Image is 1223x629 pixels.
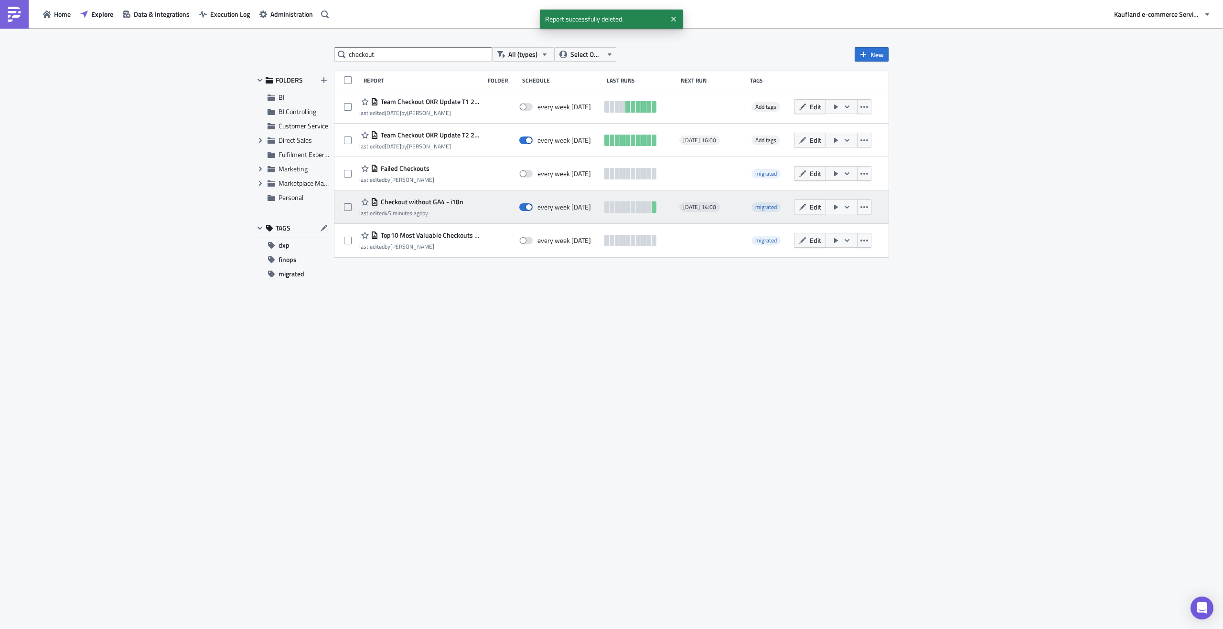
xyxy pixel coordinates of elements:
span: Edit [810,168,821,178]
span: Customer Service [279,121,328,131]
div: last edited by [PERSON_NAME] [359,176,434,183]
time: 2025-07-03T13:42:03Z [385,108,401,117]
button: New [855,47,889,62]
span: Personal [279,192,303,202]
div: Next Run [681,77,745,84]
span: Add tags [751,136,780,145]
button: finops [253,252,332,267]
span: Edit [810,235,821,245]
button: Edit [794,99,826,114]
button: Close [666,12,681,26]
span: FOLDERS [276,76,303,84]
div: Last Runs [607,77,676,84]
div: every week on Monday [537,236,591,245]
button: Edit [794,166,826,181]
button: Home [38,7,75,21]
button: migrated [253,267,332,281]
button: Edit [794,133,826,147]
span: migrated [755,169,777,178]
span: Marketplace Management [279,178,353,188]
button: dxp [253,238,332,252]
button: Execution Log [194,7,255,21]
time: 2025-07-30T11:47:38Z [385,142,401,151]
span: Edit [810,102,821,112]
span: Administration [270,9,313,19]
span: finops [279,252,297,267]
span: Team Checkout OKR Update T2 25/26: CCR [378,131,480,139]
div: last edited by [PERSON_NAME] [359,143,480,150]
div: every week on Monday [537,203,591,211]
span: [DATE] 16:00 [683,136,716,144]
span: migrated [755,236,777,245]
div: Folder [488,77,517,84]
span: TAGS [276,224,290,232]
div: Tags [750,77,790,84]
img: PushMetrics [7,7,22,22]
span: Fulfilment Experience [279,149,339,159]
span: dxp [279,238,290,252]
span: Team Checkout OKR Update T1 25/26: Interactions [378,97,480,106]
span: Edit [810,135,821,145]
div: last edited by [359,210,463,217]
span: Direct Sales [279,135,312,145]
span: migrated [751,169,781,178]
span: Select Owner [570,49,602,60]
div: Report [364,77,483,84]
time: 2025-08-12T11:12:45Z [385,209,422,218]
span: All (types) [508,49,537,60]
span: Add tags [755,102,776,111]
span: BI Controlling [279,106,316,116]
span: [DATE] 14:00 [683,203,716,211]
span: Home [54,9,71,19]
button: Select Owner [554,47,616,62]
span: migrated [751,236,781,245]
span: Top10 Most Valuable Checkouts Last 7 Days [378,231,480,240]
div: last edited by [PERSON_NAME] [359,243,480,250]
span: Edit [810,202,821,212]
div: last edited by [PERSON_NAME] [359,109,480,116]
span: Failed Checkouts [378,164,429,173]
span: Marketing [279,164,308,174]
span: Report successfully deleted. [540,10,666,29]
span: Add tags [751,102,780,112]
div: every week on Tuesday [537,136,591,145]
span: migrated [279,267,304,281]
button: Edit [794,199,826,214]
span: Checkout without GA4 - i18n [378,198,463,206]
button: Edit [794,233,826,248]
span: migrated [751,202,781,212]
div: Open Intercom Messenger [1191,597,1213,619]
span: Execution Log [210,9,250,19]
div: Schedule [522,77,601,84]
button: All (types) [492,47,554,62]
span: Add tags [755,136,776,145]
span: Kaufland e-commerce Services GmbH & Co. KG [1114,9,1200,19]
input: Search Reports [334,47,492,62]
div: every week on Monday [537,169,591,178]
span: Data & Integrations [134,9,190,19]
span: New [870,50,884,60]
button: Kaufland e-commerce Services GmbH & Co. KG [1109,7,1216,21]
button: Explore [75,7,118,21]
span: Explore [91,9,113,19]
span: migrated [755,202,777,211]
div: every week on Tuesday [537,103,591,111]
span: BI [279,92,284,102]
button: Data & Integrations [118,7,194,21]
button: Administration [255,7,318,21]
